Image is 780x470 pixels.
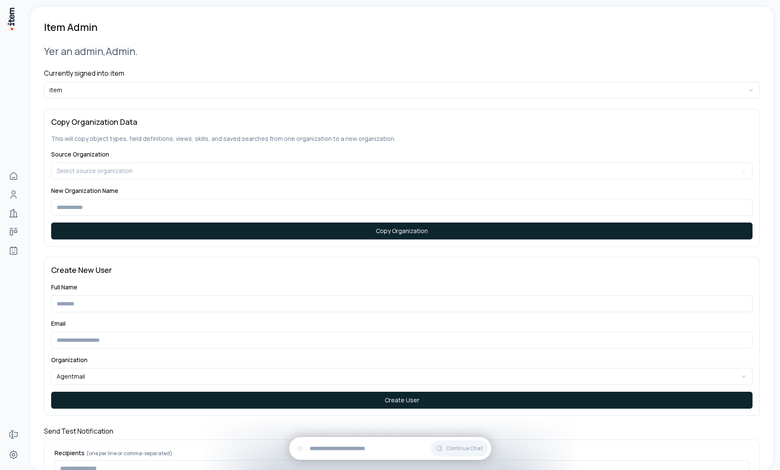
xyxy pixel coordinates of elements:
[431,440,488,456] button: Continue Chat
[44,68,760,78] h4: Currently signed into: item
[5,242,22,259] a: Agents
[5,223,22,240] a: deals
[51,264,753,276] h3: Create New User
[51,116,753,128] h3: Copy Organization Data
[51,356,88,364] label: Organization
[44,426,760,436] h4: Send Test Notification
[44,20,98,34] h1: Item Admin
[51,283,77,291] label: Full Name
[86,450,172,457] span: (one per line or comma-separated)
[7,7,15,31] img: Item Brain Logo
[51,223,753,239] button: Copy Organization
[446,445,483,452] span: Continue Chat
[51,150,109,158] label: Source Organization
[55,450,749,457] label: Recipients
[51,135,753,143] p: This will copy object types, field definitions, views, skills, and saved searches from one organi...
[5,168,22,184] a: Home
[51,392,753,409] button: Create User
[51,187,118,195] label: New Organization Name
[289,437,491,460] div: Continue Chat
[51,319,66,327] label: Email
[5,446,22,463] a: Settings
[5,186,22,203] a: Contacts
[5,426,22,443] a: Forms
[5,205,22,222] a: Companies
[44,44,760,58] h2: Yer an admin, Admin .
